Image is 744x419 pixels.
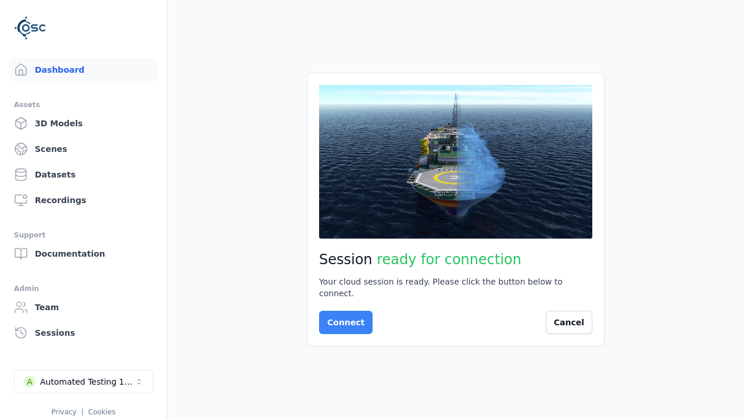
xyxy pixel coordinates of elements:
[546,311,592,334] button: Cancel
[9,58,158,81] a: Dashboard
[377,251,521,268] span: ready for connection
[319,311,373,334] button: Connect
[88,408,116,416] a: Cookies
[24,376,35,388] div: A
[9,163,158,186] a: Datasets
[9,189,158,212] a: Recordings
[14,228,153,242] div: Support
[9,296,158,319] a: Team
[319,250,592,269] h2: Session
[14,370,153,393] button: Select a workspace
[14,282,153,296] div: Admin
[319,276,592,299] div: Your cloud session is ready. Please click the button below to connect.
[9,242,158,265] a: Documentation
[14,98,153,112] div: Assets
[51,408,76,416] a: Privacy
[9,112,158,135] a: 3D Models
[9,137,158,161] a: Scenes
[14,12,46,44] img: Logo
[81,408,84,416] span: |
[9,321,158,345] a: Sessions
[40,376,134,388] div: Automated Testing 1 - Playwright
